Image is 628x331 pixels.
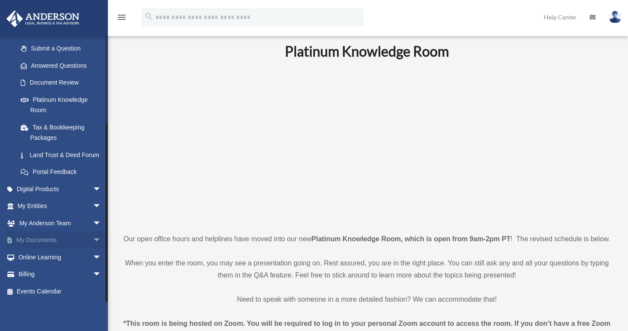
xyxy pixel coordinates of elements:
p: Our open office hours and helplines have moved into our new ! The revised schedule is below. [123,233,611,245]
a: Digital Productsarrow_drop_down [6,180,114,198]
span: arrow_drop_down [93,180,110,198]
b: Platinum Knowledge Room [285,43,449,60]
a: Document Review [12,74,114,91]
a: My Anderson Teamarrow_drop_down [6,214,114,232]
p: When you enter the room, you may see a presentation going on. Rest assured, you are in the right ... [123,257,611,281]
img: User Pic [609,11,622,23]
a: Platinum Knowledge Room [12,91,110,119]
a: My Documentsarrow_drop_down [6,232,114,249]
a: Answered Questions [12,57,114,74]
span: arrow_drop_down [93,249,110,266]
a: Tax & Bookkeeping Packages [12,119,114,146]
span: arrow_drop_down [93,266,110,284]
span: arrow_drop_down [93,232,110,249]
a: Billingarrow_drop_down [6,266,114,283]
a: menu [117,15,127,22]
strong: Platinum Knowledge Room, which is open from 9am-2pm PT [312,235,511,243]
p: Need to speak with someone in a more detailed fashion? We can accommodate that! [123,293,611,306]
i: search [144,12,154,21]
span: arrow_drop_down [93,198,110,215]
a: Portal Feedback [12,164,114,181]
a: Online Learningarrow_drop_down [6,249,114,266]
span: arrow_drop_down [93,214,110,232]
i: menu [117,12,127,22]
a: Submit a Question [12,40,114,57]
iframe: 231110_Toby_KnowledgeRoom [237,71,496,217]
img: Anderson Advisors Platinum Portal [4,10,82,27]
a: Land Trust & Deed Forum [12,146,114,164]
a: My Entitiesarrow_drop_down [6,198,114,215]
a: Events Calendar [6,283,114,300]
